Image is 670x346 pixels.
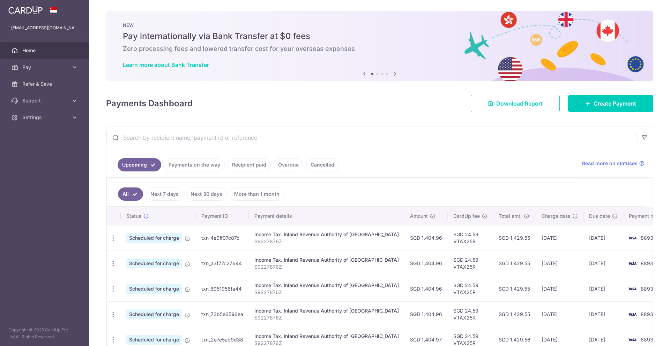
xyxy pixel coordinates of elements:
[589,213,610,220] span: Due date
[493,251,536,276] td: SGD 1,429.55
[22,114,68,121] span: Settings
[583,301,623,327] td: [DATE]
[254,307,399,314] div: Income Tax. Inland Revenue Authority of [GEOGRAPHIC_DATA]
[625,259,639,268] img: Bank Card
[493,276,536,301] td: SGD 1,429.55
[641,337,653,343] span: 8893
[228,158,271,171] a: Recipient paid
[625,285,639,293] img: Bank Card
[536,276,583,301] td: [DATE]
[583,251,623,276] td: [DATE]
[126,233,182,243] span: Scheduled for charge
[641,311,653,317] span: 8893
[126,335,182,345] span: Scheduled for charge
[404,251,448,276] td: SGD 1,404.96
[106,11,653,81] img: Bank transfer banner
[641,260,653,266] span: 8893
[22,97,68,104] span: Support
[254,238,399,245] p: S9227876Z
[123,61,209,68] a: Learn more about Bank Transfer
[448,251,493,276] td: SGD 24.59 VTAX25R
[448,225,493,251] td: SGD 24.59 VTAX25R
[536,251,583,276] td: [DATE]
[123,31,636,42] h5: Pay internationally via Bank Transfer at $0 fees
[274,158,303,171] a: Overdue
[625,234,639,242] img: Bank Card
[196,301,249,327] td: txn_73b5e6596ea
[254,289,399,296] p: S9227876Z
[582,160,638,167] span: Read more on statuses
[126,213,141,220] span: Status
[8,6,43,14] img: CardUp
[186,187,227,201] a: Next 30 days
[254,333,399,340] div: Income Tax. Inland Revenue Authority of [GEOGRAPHIC_DATA]
[410,213,428,220] span: Amount
[126,309,182,319] span: Scheduled for charge
[254,256,399,263] div: Income Tax. Inland Revenue Authority of [GEOGRAPHIC_DATA]
[493,301,536,327] td: SGD 1,429.55
[196,276,249,301] td: txn_8951956fa44
[448,276,493,301] td: SGD 24.59 VTAX25R
[22,47,68,54] span: Home
[118,187,143,201] a: All
[493,225,536,251] td: SGD 1,429.55
[536,301,583,327] td: [DATE]
[625,336,639,344] img: Bank Card
[196,251,249,276] td: txn_a3f77c27644
[583,225,623,251] td: [DATE]
[196,207,249,225] th: Payment ID
[448,301,493,327] td: SGD 24.59 VTAX25R
[22,64,68,71] span: Pay
[625,310,639,318] img: Bank Card
[126,259,182,268] span: Scheduled for charge
[11,24,78,31] p: [EMAIL_ADDRESS][DOMAIN_NAME]
[106,126,636,149] input: Search by recipient name, payment id or reference
[254,314,399,321] p: S9227876Z
[499,213,522,220] span: Total amt.
[249,207,404,225] th: Payment details
[306,158,339,171] a: Cancelled
[404,225,448,251] td: SGD 1,404.96
[196,225,249,251] td: txn_4e0ff07c87c
[22,80,68,87] span: Refer & Save
[542,213,570,220] span: Charge date
[641,235,653,241] span: 8893
[471,95,560,112] a: Download Report
[453,213,480,220] span: CardUp fee
[230,187,284,201] a: More than 1 month
[254,231,399,238] div: Income Tax. Inland Revenue Authority of [GEOGRAPHIC_DATA]
[536,225,583,251] td: [DATE]
[404,276,448,301] td: SGD 1,404.96
[123,22,636,28] p: NEW
[568,95,653,112] a: Create Payment
[126,284,182,294] span: Scheduled for charge
[583,276,623,301] td: [DATE]
[404,301,448,327] td: SGD 1,404.96
[594,99,636,108] span: Create Payment
[254,282,399,289] div: Income Tax. Inland Revenue Authority of [GEOGRAPHIC_DATA]
[582,160,645,167] a: Read more on statuses
[118,158,161,171] a: Upcoming
[254,263,399,270] p: S9227876Z
[641,286,653,292] span: 8893
[123,45,636,53] h6: Zero processing fees and lowered transfer cost for your overseas expenses
[106,97,193,110] h4: Payments Dashboard
[164,158,225,171] a: Payments on the way
[496,99,543,108] span: Download Report
[146,187,183,201] a: Next 7 days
